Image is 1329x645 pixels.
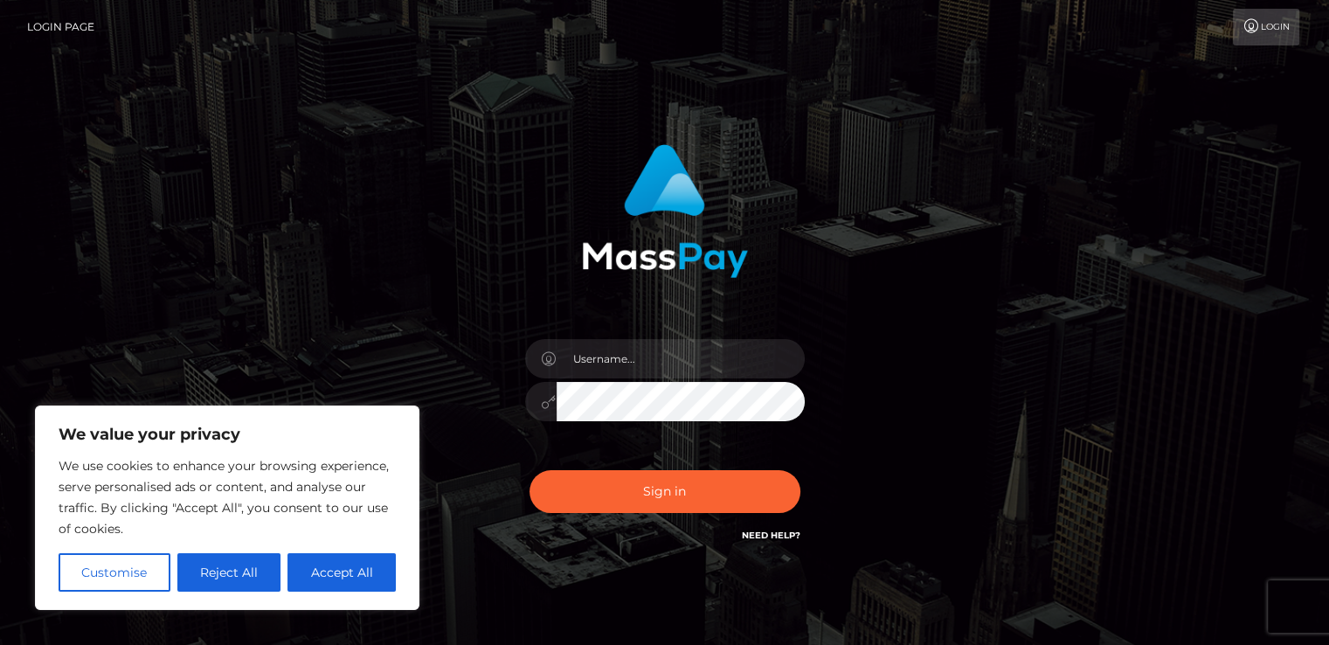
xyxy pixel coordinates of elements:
p: We use cookies to enhance your browsing experience, serve personalised ads or content, and analys... [59,455,396,539]
p: We value your privacy [59,424,396,445]
button: Reject All [177,553,281,592]
button: Accept All [287,553,396,592]
a: Login [1233,9,1299,45]
a: Need Help? [742,530,800,541]
a: Login Page [27,9,94,45]
div: We value your privacy [35,406,419,610]
input: Username... [557,339,805,378]
button: Customise [59,553,170,592]
img: MassPay Login [582,144,748,278]
button: Sign in [530,470,800,513]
